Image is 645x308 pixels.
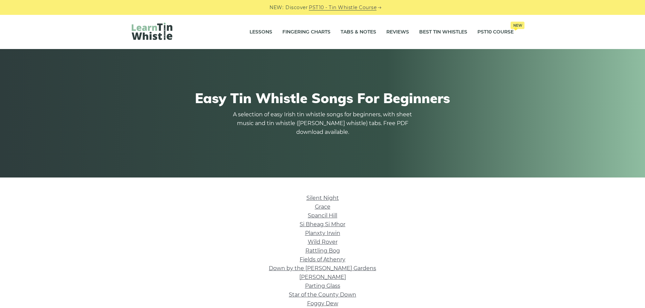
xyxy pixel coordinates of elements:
[308,212,337,219] a: Spancil Hill
[308,239,338,245] a: Wild Rover
[305,283,340,289] a: Parting Glass
[315,204,330,210] a: Grace
[305,247,340,254] a: Rattling Bog
[289,291,356,298] a: Star of the County Down
[300,256,345,263] a: Fields of Athenry
[386,24,409,41] a: Reviews
[477,24,514,41] a: PST10 CourseNew
[419,24,467,41] a: Best Tin Whistles
[299,274,346,280] a: [PERSON_NAME]
[300,221,345,228] a: Si­ Bheag Si­ Mhor
[511,22,524,29] span: New
[132,23,172,40] img: LearnTinWhistle.com
[341,24,376,41] a: Tabs & Notes
[231,110,414,137] p: A selection of easy Irish tin whistle songs for beginners, with sheet music and tin whistle ([PER...
[305,230,340,236] a: Planxty Irwin
[269,265,376,271] a: Down by the [PERSON_NAME] Gardens
[307,300,338,307] a: Foggy Dew
[132,90,514,106] h1: Easy Tin Whistle Songs For Beginners
[306,195,339,201] a: Silent Night
[282,24,330,41] a: Fingering Charts
[250,24,272,41] a: Lessons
